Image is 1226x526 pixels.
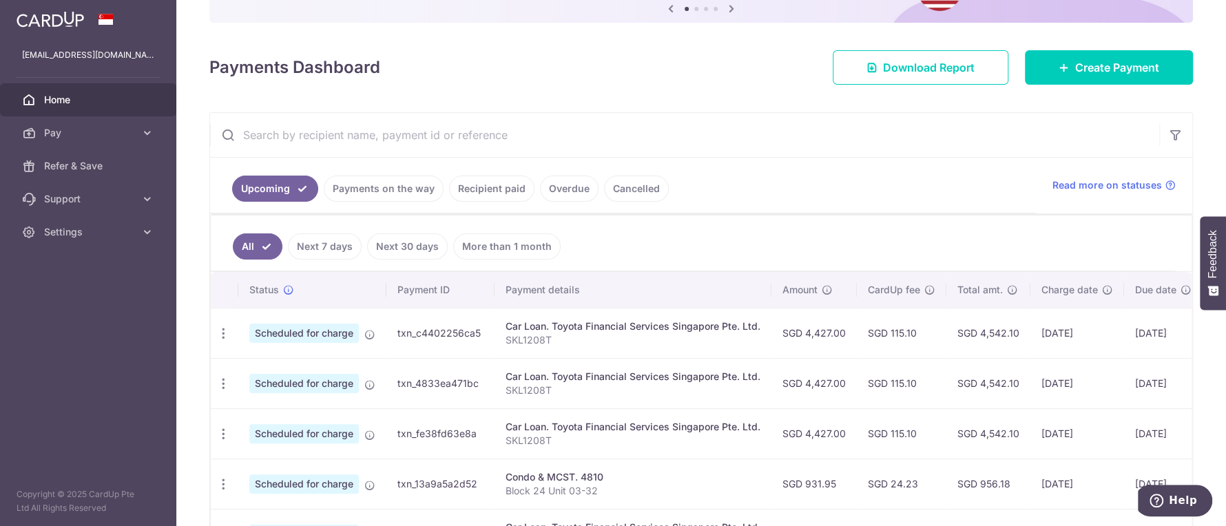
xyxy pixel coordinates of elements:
[232,176,318,202] a: Upcoming
[495,272,771,308] th: Payment details
[771,459,857,509] td: SGD 931.95
[771,308,857,358] td: SGD 4,427.00
[386,459,495,509] td: txn_13a9a5a2d52
[857,459,946,509] td: SGD 24.23
[367,233,448,260] a: Next 30 days
[386,358,495,408] td: txn_4833ea471bc
[44,192,135,206] span: Support
[386,308,495,358] td: txn_c4402256ca5
[1030,408,1124,459] td: [DATE]
[324,176,444,202] a: Payments on the way
[1025,50,1193,85] a: Create Payment
[1075,59,1159,76] span: Create Payment
[833,50,1008,85] a: Download Report
[1052,178,1176,192] a: Read more on statuses
[540,176,599,202] a: Overdue
[249,474,359,494] span: Scheduled for charge
[857,358,946,408] td: SGD 115.10
[288,233,362,260] a: Next 7 days
[957,283,1003,297] span: Total amt.
[506,333,760,347] p: SKL1208T
[1124,459,1203,509] td: [DATE]
[771,408,857,459] td: SGD 4,427.00
[44,159,135,173] span: Refer & Save
[506,420,760,434] div: Car Loan. Toyota Financial Services Singapore Pte. Ltd.
[506,370,760,383] div: Car Loan. Toyota Financial Services Singapore Pte. Ltd.
[782,283,818,297] span: Amount
[1052,178,1162,192] span: Read more on statuses
[210,113,1159,157] input: Search by recipient name, payment id or reference
[506,484,760,498] p: Block 24 Unit 03-32
[386,272,495,308] th: Payment ID
[1200,216,1226,310] button: Feedback - Show survey
[1135,283,1176,297] span: Due date
[883,59,975,76] span: Download Report
[506,319,760,333] div: Car Loan. Toyota Financial Services Singapore Pte. Ltd.
[1030,308,1124,358] td: [DATE]
[857,408,946,459] td: SGD 115.10
[506,434,760,448] p: SKL1208T
[249,374,359,393] span: Scheduled for charge
[249,324,359,343] span: Scheduled for charge
[249,424,359,443] span: Scheduled for charge
[1207,230,1219,278] span: Feedback
[946,358,1030,408] td: SGD 4,542.10
[506,383,760,397] p: SKL1208T
[44,126,135,140] span: Pay
[857,308,946,358] td: SGD 115.10
[386,408,495,459] td: txn_fe38fd63e8a
[868,283,920,297] span: CardUp fee
[1124,308,1203,358] td: [DATE]
[1124,358,1203,408] td: [DATE]
[506,470,760,484] div: Condo & MCST. 4810
[946,459,1030,509] td: SGD 956.18
[22,48,154,62] p: [EMAIL_ADDRESS][DOMAIN_NAME]
[1030,459,1124,509] td: [DATE]
[1138,485,1212,519] iframe: Opens a widget where you can find more information
[1030,358,1124,408] td: [DATE]
[17,11,84,28] img: CardUp
[1124,408,1203,459] td: [DATE]
[946,308,1030,358] td: SGD 4,542.10
[453,233,561,260] a: More than 1 month
[449,176,534,202] a: Recipient paid
[44,93,135,107] span: Home
[1041,283,1098,297] span: Charge date
[771,358,857,408] td: SGD 4,427.00
[604,176,669,202] a: Cancelled
[44,225,135,239] span: Settings
[249,283,279,297] span: Status
[946,408,1030,459] td: SGD 4,542.10
[209,55,380,80] h4: Payments Dashboard
[233,233,282,260] a: All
